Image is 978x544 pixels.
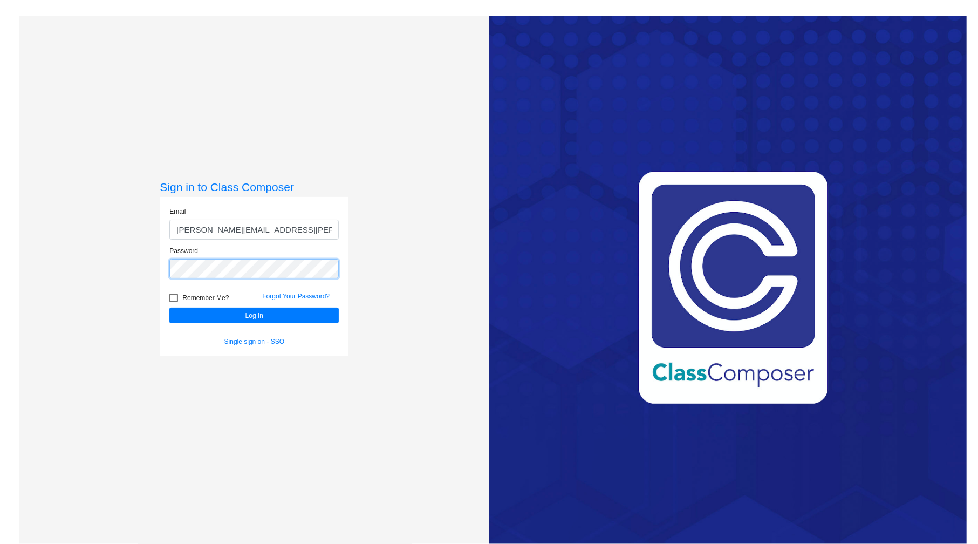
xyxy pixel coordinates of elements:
[169,308,339,323] button: Log In
[182,291,229,304] span: Remember Me?
[169,246,198,256] label: Password
[224,338,284,345] a: Single sign on - SSO
[262,293,330,300] a: Forgot Your Password?
[160,180,348,194] h3: Sign in to Class Composer
[169,207,186,216] label: Email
